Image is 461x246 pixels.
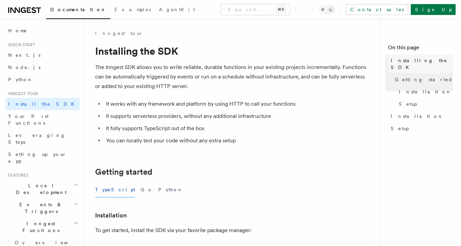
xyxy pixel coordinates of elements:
a: Leveraging Steps [5,129,80,148]
span: Setting up your app [8,152,67,164]
span: Getting started [395,76,453,83]
a: Sign Up [411,4,456,15]
button: Inngest Functions [5,217,80,236]
button: Go [141,182,153,197]
span: Installation [399,88,451,95]
a: Your first Functions [5,110,80,129]
span: Setup [391,125,409,132]
a: Installation [388,110,453,122]
span: Home [8,27,27,34]
a: Getting started [95,167,152,177]
span: Install the SDK [8,101,78,107]
button: Events & Triggers [5,198,80,217]
span: Setup [399,101,417,107]
span: Leveraging Steps [8,133,66,145]
kbd: ⌘K [276,6,286,13]
button: Local Development [5,179,80,198]
span: Installation [391,113,443,120]
p: The Inngest SDK allows you to write reliable, durable functions in your existing projects increme... [95,63,367,91]
span: Events & Triggers [5,201,74,215]
li: It supports serverless providers, without any additional infrastructure [104,111,367,121]
li: It fully supports TypeScript out of the box [104,124,367,133]
a: Next.js [5,49,80,61]
a: Node.js [5,61,80,73]
h1: Installing the SDK [95,45,367,57]
span: Overview [15,240,85,245]
a: Installation [396,86,453,98]
a: Inngest tour [95,30,143,37]
a: Getting started [392,73,453,86]
a: Setup [396,98,453,110]
span: Examples [114,7,151,12]
a: Installing the SDK [388,54,453,73]
li: You can locally test your code without any extra setup [104,136,367,145]
span: Documentation [50,7,106,12]
span: Installing the SDK [391,57,453,71]
a: Python [5,73,80,86]
button: TypeScript [95,182,135,197]
span: Next.js [8,52,40,58]
span: Your first Functions [8,113,49,126]
span: Inngest Functions [5,220,73,234]
button: Toggle dark mode [319,5,335,14]
p: To get started, install the SDK via your favorite package manager: [95,226,367,235]
button: Python [158,182,183,197]
a: Home [5,24,80,37]
a: Install the SDK [5,98,80,110]
span: Local Development [5,182,74,196]
a: Documentation [46,2,110,19]
li: It works with any framework and platform by using HTTP to call your functions [104,99,367,109]
span: Quick start [5,42,35,48]
a: Examples [110,2,155,18]
span: Python [8,77,33,82]
span: AgentKit [159,7,195,12]
h4: On this page [388,43,453,54]
span: Node.js [8,65,40,70]
a: Installation [95,211,127,220]
a: Contact sales [346,4,408,15]
a: Setup [388,122,453,135]
a: AgentKit [155,2,199,18]
span: Inngest tour [5,91,38,96]
span: Features [5,173,28,178]
button: Search...⌘K [221,4,290,15]
a: Setting up your app [5,148,80,167]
